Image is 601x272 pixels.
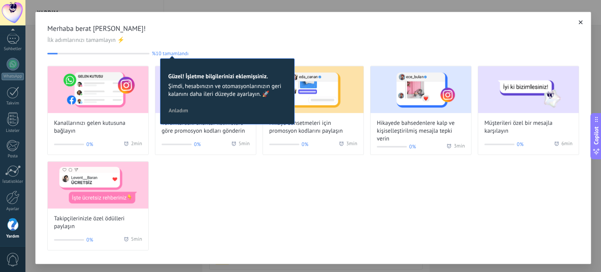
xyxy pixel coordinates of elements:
[2,179,24,184] div: İstatistikler
[2,73,24,80] div: WhatsApp
[517,141,524,148] span: 0%
[2,234,24,239] div: Yardım
[263,66,363,113] img: Share promo codes for story mentions
[86,141,93,148] span: 0%
[131,236,142,244] span: 5 min
[162,119,250,135] span: Yorumlardaki anahtar kelimelere göre promosyon kodları gönderin
[168,83,286,98] span: Şimdi, hesabınızın ve otomasyonlarınızın geri kalanını daha ileri düzeyde ayarlayın. 🚀
[592,126,600,144] span: Copilot
[377,119,465,143] span: Hikayede bahsedenlere kalp ve kişiselleştirilmiş mesajla tepki verin
[194,141,201,148] span: 0%
[165,104,192,116] button: Anladım
[484,119,572,135] span: Müşterileri özel bir mesajla karşılayın
[54,215,142,231] span: Takipçilerinizle özel ödülleri paylaşın
[152,50,189,56] span: %10 tamamlandı
[86,236,93,244] span: 0%
[47,36,579,44] span: İlk adımlarınızı tamamlayın ⚡
[302,141,308,148] span: 0%
[155,66,256,113] img: Send promo codes based on keywords in comments (Wizard onboarding modal)
[239,141,250,148] span: 5 min
[454,143,465,151] span: 3 min
[561,141,572,148] span: 6 min
[2,207,24,212] div: Ayarlar
[48,162,148,209] img: Share exclusive rewards with followers
[2,101,24,106] div: Takvim
[409,143,416,151] span: 0%
[54,119,142,135] span: Kanallarınızı gelen kutusuna bağlayın
[2,128,24,133] div: Listeler
[131,141,142,148] span: 2 min
[346,141,357,148] span: 3 min
[169,108,188,113] span: Anladım
[269,119,357,135] span: Hikaye bahsetmeleri için promosyon kodlarını paylaşın
[478,66,579,113] img: Greet leads with a custom message (Wizard onboarding modal)
[48,66,148,113] img: Connect your channels to the inbox
[2,154,24,159] div: Posta
[371,66,471,113] img: React to story mentions with a heart and personalized message
[168,73,286,80] h2: Güzel! İşletme bilgilerinizi eklemişsiniz.
[47,24,579,33] span: Merhaba berat [PERSON_NAME]!
[2,47,24,52] div: Sohbetler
